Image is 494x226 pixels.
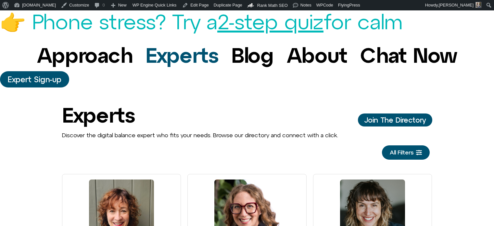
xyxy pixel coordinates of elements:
[62,132,338,139] span: Discover the digital balance expert who fits your needs. Browse our directory and connect with a ...
[239,34,255,39] img: Offline.Now logo in white. Text of the words offline.now with a line going through the "O"
[217,10,323,33] u: 2-step quiz
[280,40,354,71] a: About
[31,40,139,71] a: Approach
[382,145,430,160] a: All Filters
[8,75,61,84] span: Expert Sign-up
[225,40,280,71] a: Blog
[439,3,474,7] span: [PERSON_NAME]
[139,40,225,71] a: Experts
[358,113,432,126] a: Join The Director
[354,40,464,71] a: Chat Now
[364,116,426,124] span: Join The Directory
[62,104,135,126] h1: Experts
[390,149,413,156] span: All Filters
[257,3,288,8] span: Rank Math SEO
